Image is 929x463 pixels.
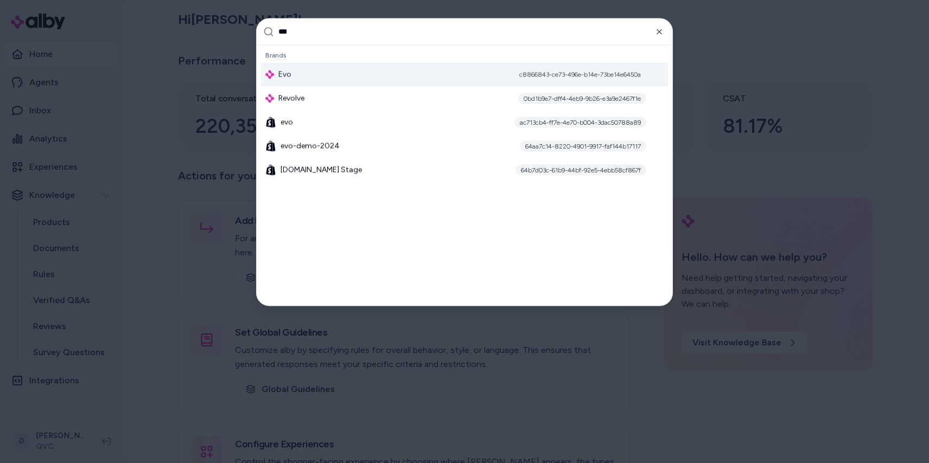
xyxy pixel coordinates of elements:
div: ac713cb4-ff7e-4e70-b004-3dac50788a89 [514,117,646,127]
span: evo [281,117,293,127]
img: alby Logo [265,94,274,102]
div: Brands [261,47,668,62]
div: Suggestions [257,45,672,305]
span: Revolve [278,93,304,104]
span: evo-demo-2024 [281,140,340,151]
span: [DOMAIN_NAME] Stage [281,164,362,175]
div: 64b7d03c-61b9-44bf-92e5-4ebb58cf867f [516,164,646,175]
span: Evo [278,69,291,80]
div: c8866843-ce73-496e-b14e-73be14e6450a [514,69,646,80]
div: 0bd1b9e7-dff4-4eb9-9b26-e3a9e2467f1e [518,93,646,104]
img: alby Logo [265,70,274,79]
div: 64aa7c14-8220-4901-9917-faf144b17117 [520,140,646,151]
